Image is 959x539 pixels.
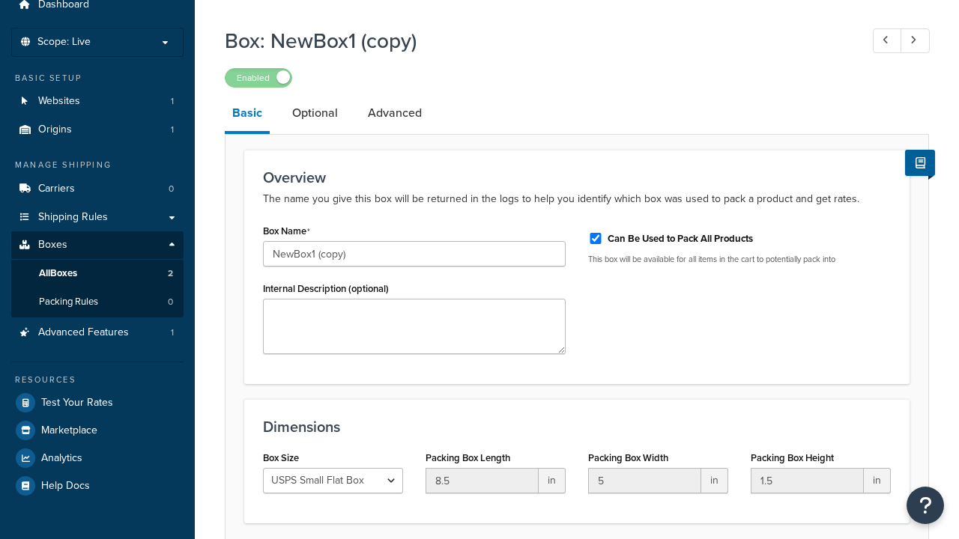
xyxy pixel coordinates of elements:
[38,124,72,136] span: Origins
[608,232,753,246] label: Can Be Used to Pack All Products
[588,254,891,265] p: This box will be available for all items in the cart to potentially pack into
[11,175,184,203] li: Carriers
[11,88,184,115] a: Websites1
[171,124,174,136] span: 1
[263,283,389,294] label: Internal Description (optional)
[285,95,345,131] a: Optional
[39,296,98,308] span: Packing Rules
[263,452,299,463] label: Box Size
[701,468,728,493] span: in
[11,472,184,499] a: Help Docs
[360,95,429,131] a: Advanced
[11,319,184,347] a: Advanced Features1
[864,468,891,493] span: in
[263,418,891,435] h3: Dimensions
[426,452,510,463] label: Packing Box Length
[901,28,930,53] a: Next Record
[11,231,184,259] a: Boxes
[11,159,184,171] div: Manage Shipping
[38,95,80,108] span: Websites
[38,239,67,252] span: Boxes
[11,116,184,144] a: Origins1
[11,231,184,317] li: Boxes
[38,211,108,224] span: Shipping Rules
[11,288,184,316] li: Packing Rules
[588,452,668,463] label: Packing Box Width
[38,183,75,195] span: Carriers
[11,88,184,115] li: Websites
[168,296,173,308] span: 0
[39,267,77,280] span: All Boxes
[873,28,902,53] a: Previous Record
[41,452,82,465] span: Analytics
[41,480,90,493] span: Help Docs
[11,288,184,316] a: Packing Rules0
[169,183,174,195] span: 0
[225,26,845,55] h1: Box: NewBox1 (copy)
[38,326,129,339] span: Advanced Features
[11,116,184,144] li: Origins
[751,452,834,463] label: Packing Box Height
[11,319,184,347] li: Advanced Features
[11,204,184,231] a: Shipping Rules
[11,445,184,472] a: Analytics
[37,36,91,49] span: Scope: Live
[11,417,184,444] a: Marketplace
[171,326,174,339] span: 1
[539,468,566,493] span: in
[225,95,270,134] a: Basic
[171,95,174,108] span: 1
[263,190,891,208] p: The name you give this box will be returned in the logs to help you identify which box was used t...
[11,175,184,203] a: Carriers0
[263,169,891,186] h3: Overview
[41,397,113,409] span: Test Your Rates
[905,150,935,176] button: Show Help Docs
[11,260,184,287] a: AllBoxes2
[263,225,310,237] label: Box Name
[168,267,173,280] span: 2
[11,72,184,85] div: Basic Setup
[11,374,184,386] div: Resources
[907,487,944,524] button: Open Resource Center
[41,424,97,437] span: Marketplace
[11,389,184,416] a: Test Your Rates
